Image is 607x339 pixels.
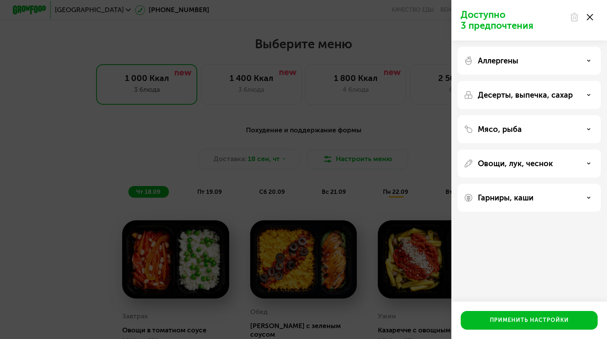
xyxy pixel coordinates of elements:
div: Применить настройки [490,316,569,324]
p: Гарниры, каши [478,193,533,202]
button: Применить настройки [461,311,598,330]
p: Десерты, выпечка, сахар [478,90,573,100]
p: Овощи, лук, чеснок [478,159,553,168]
p: Доступно 3 предпочтения [461,9,565,31]
p: Аллергены [478,56,518,65]
p: Мясо, рыба [478,125,522,134]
